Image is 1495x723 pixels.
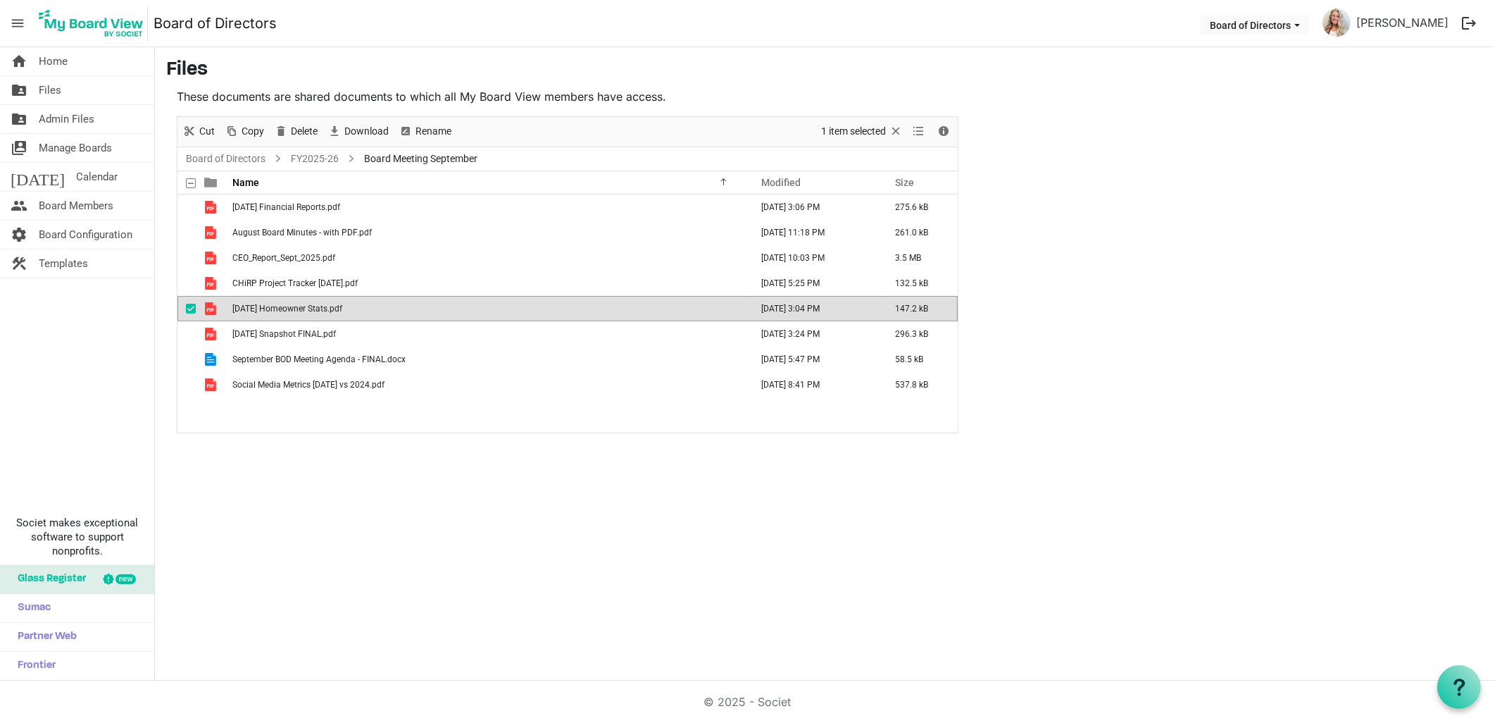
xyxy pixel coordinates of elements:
[816,117,908,147] div: Clear selection
[177,271,196,296] td: checkbox
[880,347,958,372] td: 58.5 kB is template cell column header Size
[414,123,453,140] span: Rename
[1454,8,1484,38] button: logout
[325,123,392,140] button: Download
[11,565,86,593] span: Glass Register
[11,192,27,220] span: people
[911,123,927,140] button: View dropdownbutton
[232,329,336,339] span: [DATE] Snapshot FINAL.pdf
[11,249,27,278] span: construction
[232,228,372,237] span: August Board Minutes - with PDF.pdf
[35,6,154,41] a: My Board View Logo
[196,220,228,245] td: is template cell column header type
[880,271,958,296] td: 132.5 kB is template cell column header Size
[288,150,342,168] a: FY2025-26
[115,574,136,584] div: new
[272,123,320,140] button: Delete
[934,123,953,140] button: Details
[11,652,56,680] span: Frontier
[819,123,906,140] button: Selection
[196,271,228,296] td: is template cell column header type
[232,253,335,263] span: CEO_Report_Sept_2025.pdf
[746,372,880,397] td: September 25, 2025 8:41 PM column header Modified
[177,220,196,245] td: checkbox
[196,347,228,372] td: is template cell column header type
[11,594,51,622] span: Sumac
[232,177,259,188] span: Name
[895,177,914,188] span: Size
[39,192,113,220] span: Board Members
[196,245,228,271] td: is template cell column header type
[704,695,792,709] a: © 2025 - Societ
[39,134,112,162] span: Manage Boards
[232,304,342,314] span: [DATE] Homeowner Stats.pdf
[232,278,358,288] span: CHiRP Project Tracker [DATE].pdf
[196,296,228,321] td: is template cell column header type
[177,194,196,220] td: checkbox
[39,249,88,278] span: Templates
[232,354,406,364] span: September BOD Meeting Agenda - FINAL.docx
[880,372,958,397] td: 537.8 kB is template cell column header Size
[228,271,746,296] td: CHiRP Project Tracker August 2025.pdf is template cell column header Name
[932,117,956,147] div: Details
[880,194,958,220] td: 275.6 kB is template cell column header Size
[220,117,269,147] div: Copy
[761,177,801,188] span: Modified
[228,296,746,321] td: Sep. 25 Homeowner Stats.pdf is template cell column header Name
[746,220,880,245] td: September 22, 2025 11:18 PM column header Modified
[232,202,340,212] span: [DATE] Financial Reports.pdf
[177,296,196,321] td: checkbox
[394,117,456,147] div: Rename
[746,347,880,372] td: September 23, 2025 5:47 PM column header Modified
[820,123,887,140] span: 1 item selected
[223,123,267,140] button: Copy
[177,117,220,147] div: Cut
[361,150,480,168] span: Board Meeting September
[228,194,746,220] td: 2025.08.31 Financial Reports.pdf is template cell column header Name
[35,6,148,41] img: My Board View Logo
[228,347,746,372] td: September BOD Meeting Agenda - FINAL.docx is template cell column header Name
[39,105,94,133] span: Admin Files
[11,163,65,191] span: [DATE]
[11,76,27,104] span: folder_shared
[228,245,746,271] td: CEO_Report_Sept_2025.pdf is template cell column header Name
[196,372,228,397] td: is template cell column header type
[746,296,880,321] td: September 25, 2025 3:04 PM column header Modified
[11,105,27,133] span: folder_shared
[177,372,196,397] td: checkbox
[1351,8,1454,37] a: [PERSON_NAME]
[240,123,265,140] span: Copy
[198,123,216,140] span: Cut
[6,516,148,558] span: Societ makes exceptional software to support nonprofits.
[396,123,454,140] button: Rename
[39,221,132,249] span: Board Configuration
[196,194,228,220] td: is template cell column header type
[180,123,218,140] button: Cut
[908,117,932,147] div: View
[183,150,268,168] a: Board of Directors
[880,321,958,347] td: 296.3 kB is template cell column header Size
[343,123,390,140] span: Download
[177,88,958,105] p: These documents are shared documents to which all My Board View members have access.
[232,380,384,390] span: Social Media Metrics [DATE] vs 2024.pdf
[746,271,880,296] td: September 25, 2025 5:25 PM column header Modified
[177,347,196,372] td: checkbox
[1201,15,1309,35] button: Board of Directors dropdownbutton
[154,9,277,37] a: Board of Directors
[39,76,61,104] span: Files
[746,245,880,271] td: September 25, 2025 10:03 PM column header Modified
[39,47,68,75] span: Home
[228,372,746,397] td: Social Media Metrics August 2025 vs 2024.pdf is template cell column header Name
[1322,8,1351,37] img: LS-MNrqZjgQ_wrPGQ6y3TlJ-mG7o4JT1_0TuBKFgoAiQ40SA2tedeKhdbq5b_xD0KWyXqBKNCt8CSyyraCI1pA_thumb.png
[880,296,958,321] td: 147.2 kB is template cell column header Size
[323,117,394,147] div: Download
[746,321,880,347] td: September 25, 2025 3:24 PM column header Modified
[11,134,27,162] span: switch_account
[880,245,958,271] td: 3.5 MB is template cell column header Size
[11,221,27,249] span: settings
[289,123,319,140] span: Delete
[76,163,118,191] span: Calendar
[166,58,1484,82] h3: Files
[228,321,746,347] td: September 2025 Snapshot FINAL.pdf is template cell column header Name
[196,321,228,347] td: is template cell column header type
